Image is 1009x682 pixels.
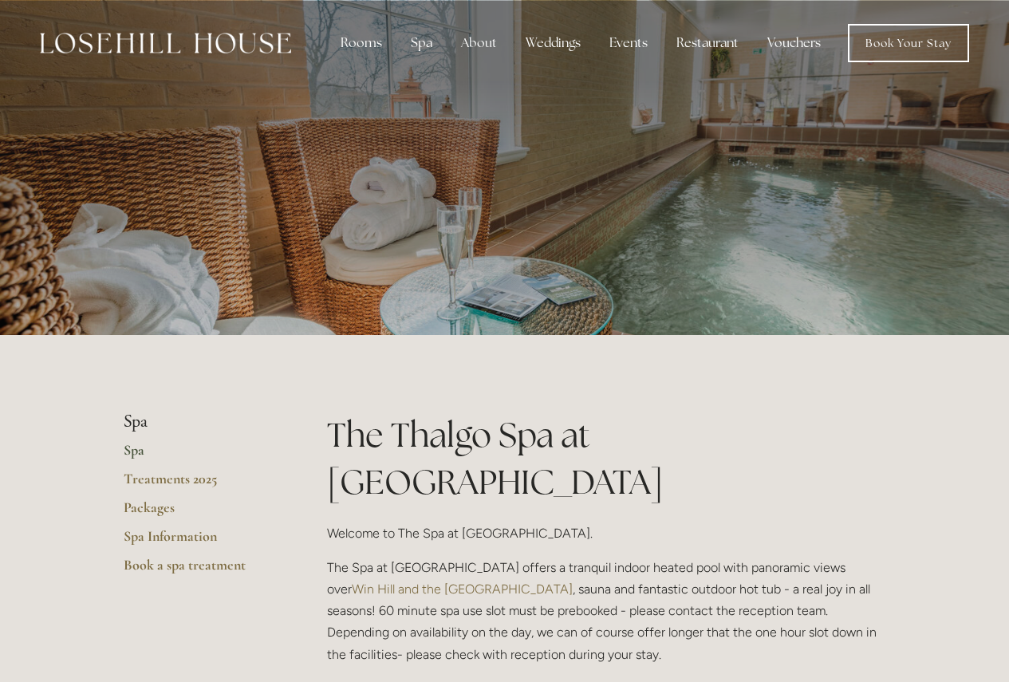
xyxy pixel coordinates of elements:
div: Restaurant [664,27,751,59]
li: Spa [124,412,276,432]
a: Book a spa treatment [124,556,276,585]
div: Weddings [513,27,593,59]
a: Win Hill and the [GEOGRAPHIC_DATA] [352,581,573,597]
a: Treatments 2025 [124,470,276,499]
div: Spa [398,27,445,59]
a: Packages [124,499,276,527]
p: Welcome to The Spa at [GEOGRAPHIC_DATA]. [327,522,886,544]
img: Losehill House [40,33,291,53]
a: Spa Information [124,527,276,556]
div: About [448,27,510,59]
a: Spa [124,441,276,470]
h1: The Thalgo Spa at [GEOGRAPHIC_DATA] [327,412,886,506]
div: Rooms [328,27,395,59]
a: Book Your Stay [848,24,969,62]
p: The Spa at [GEOGRAPHIC_DATA] offers a tranquil indoor heated pool with panoramic views over , sau... [327,557,886,665]
div: Events [597,27,660,59]
a: Vouchers [755,27,834,59]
